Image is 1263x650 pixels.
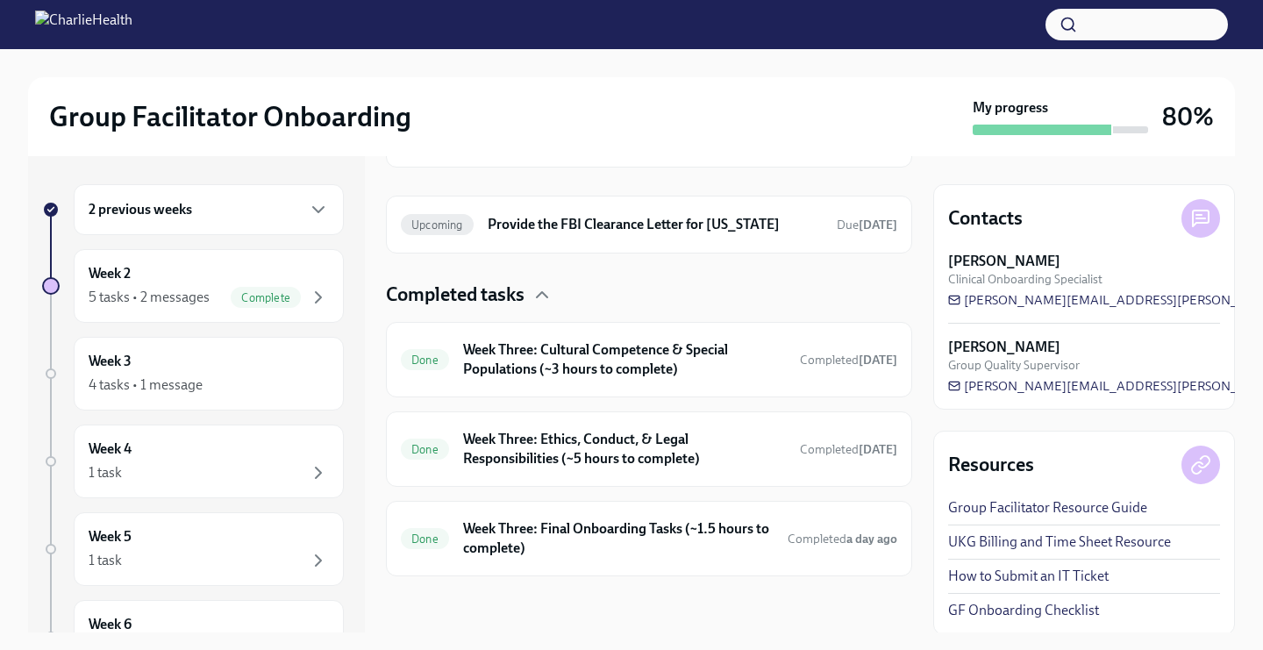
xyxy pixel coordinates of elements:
[800,442,897,457] span: Completed
[948,567,1109,586] a: How to Submit an IT Ticket
[788,532,897,546] span: Completed
[42,249,344,323] a: Week 25 tasks • 2 messagesComplete
[35,11,132,39] img: CharlieHealth
[89,352,132,371] h6: Week 3
[42,512,344,586] a: Week 51 task
[948,252,1060,271] strong: [PERSON_NAME]
[89,527,132,546] h6: Week 5
[49,99,411,134] h2: Group Facilitator Onboarding
[800,441,897,458] span: September 20th, 2025 20:06
[837,218,897,232] span: Due
[948,498,1147,518] a: Group Facilitator Resource Guide
[401,443,449,456] span: Done
[859,218,897,232] strong: [DATE]
[386,282,524,308] h4: Completed tasks
[859,353,897,368] strong: [DATE]
[401,354,449,367] span: Done
[401,337,897,382] a: DoneWeek Three: Cultural Competence & Special Populations (~3 hours to complete)Completed[DATE]
[401,218,474,232] span: Upcoming
[788,531,897,547] span: September 22nd, 2025 17:24
[948,271,1102,288] span: Clinical Onboarding Specialist
[948,452,1034,478] h4: Resources
[89,375,203,395] div: 4 tasks • 1 message
[386,282,912,308] div: Completed tasks
[401,532,449,546] span: Done
[401,516,897,561] a: DoneWeek Three: Final Onboarding Tasks (~1.5 hours to complete)Completeda day ago
[89,463,122,482] div: 1 task
[973,98,1048,118] strong: My progress
[89,615,132,634] h6: Week 6
[89,288,210,307] div: 5 tasks • 2 messages
[948,205,1023,232] h4: Contacts
[401,211,897,239] a: UpcomingProvide the FBI Clearance Letter for [US_STATE]Due[DATE]
[846,532,897,546] strong: a day ago
[89,200,192,219] h6: 2 previous weeks
[42,337,344,411] a: Week 34 tasks • 1 message
[837,217,897,233] span: October 21st, 2025 10:00
[800,352,897,368] span: September 20th, 2025 18:23
[1162,101,1214,132] h3: 80%
[948,532,1171,552] a: UKG Billing and Time Sheet Resource
[401,426,897,472] a: DoneWeek Three: Ethics, Conduct, & Legal Responsibilities (~5 hours to complete)Completed[DATE]
[800,353,897,368] span: Completed
[948,357,1080,374] span: Group Quality Supervisor
[74,184,344,235] div: 2 previous weeks
[89,439,132,459] h6: Week 4
[463,340,786,379] h6: Week Three: Cultural Competence & Special Populations (~3 hours to complete)
[948,601,1099,620] a: GF Onboarding Checklist
[488,215,823,234] h6: Provide the FBI Clearance Letter for [US_STATE]
[231,291,301,304] span: Complete
[859,442,897,457] strong: [DATE]
[463,519,774,558] h6: Week Three: Final Onboarding Tasks (~1.5 hours to complete)
[89,551,122,570] div: 1 task
[42,425,344,498] a: Week 41 task
[948,338,1060,357] strong: [PERSON_NAME]
[463,430,786,468] h6: Week Three: Ethics, Conduct, & Legal Responsibilities (~5 hours to complete)
[89,264,131,283] h6: Week 2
